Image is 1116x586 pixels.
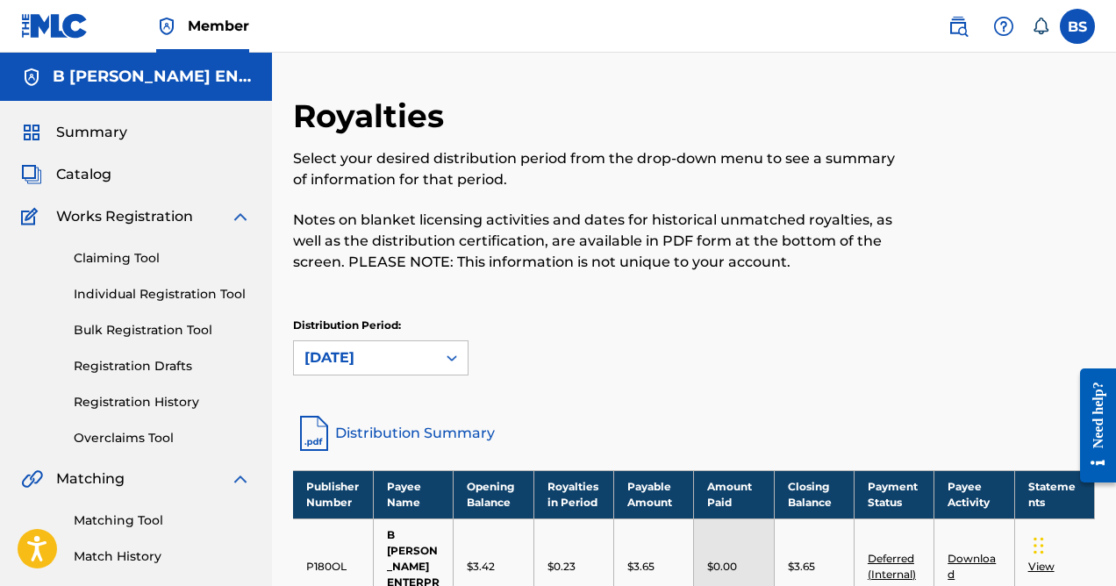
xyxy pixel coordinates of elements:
img: Top Rightsholder [156,16,177,37]
a: Public Search [941,9,976,44]
img: expand [230,206,251,227]
span: Summary [56,122,127,143]
span: Member [188,16,249,36]
th: Royalties in Period [533,470,613,518]
p: Notes on blanket licensing activities and dates for historical unmatched royalties, as well as th... [293,210,911,273]
th: Amount Paid [694,470,774,518]
img: Catalog [21,164,42,185]
img: MLC Logo [21,13,89,39]
div: Help [986,9,1021,44]
a: Distribution Summary [293,412,1095,454]
div: [DATE] [304,347,426,368]
span: Catalog [56,164,111,185]
span: Matching [56,468,125,490]
th: Publisher Number [293,470,373,518]
img: search [948,16,969,37]
th: Statements [1014,470,1094,518]
p: $3.65 [788,559,815,575]
a: Matching Tool [74,511,251,530]
a: Registration Drafts [74,357,251,375]
div: Notifications [1032,18,1049,35]
p: $0.00 [707,559,737,575]
h5: B STEVENS ENTERPRISES [53,67,251,87]
a: Bulk Registration Tool [74,321,251,339]
span: Works Registration [56,206,193,227]
a: Download [948,552,996,581]
img: Accounts [21,67,42,88]
a: Deferred (Internal) [868,552,916,581]
p: $3.65 [627,559,655,575]
img: distribution-summary-pdf [293,412,335,454]
div: User Menu [1060,9,1095,44]
a: CatalogCatalog [21,164,111,185]
th: Payment Status [854,470,934,518]
div: Drag [1034,519,1044,572]
a: SummarySummary [21,122,127,143]
th: Opening Balance [454,470,533,518]
a: Registration History [74,393,251,411]
p: Distribution Period: [293,318,469,333]
p: $3.42 [467,559,495,575]
h2: Royalties [293,96,453,136]
th: Payable Amount [613,470,693,518]
th: Payee Activity [934,470,1014,518]
th: Payee Name [373,470,453,518]
th: Closing Balance [774,470,854,518]
img: expand [230,468,251,490]
a: Claiming Tool [74,249,251,268]
iframe: Resource Center [1067,355,1116,497]
p: $0.23 [547,559,576,575]
img: Works Registration [21,206,44,227]
p: Select your desired distribution period from the drop-down menu to see a summary of information f... [293,148,911,190]
img: Summary [21,122,42,143]
a: Match History [74,547,251,566]
a: Overclaims Tool [74,429,251,447]
iframe: Chat Widget [1028,502,1116,586]
img: Matching [21,468,43,490]
a: Individual Registration Tool [74,285,251,304]
img: help [993,16,1014,37]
